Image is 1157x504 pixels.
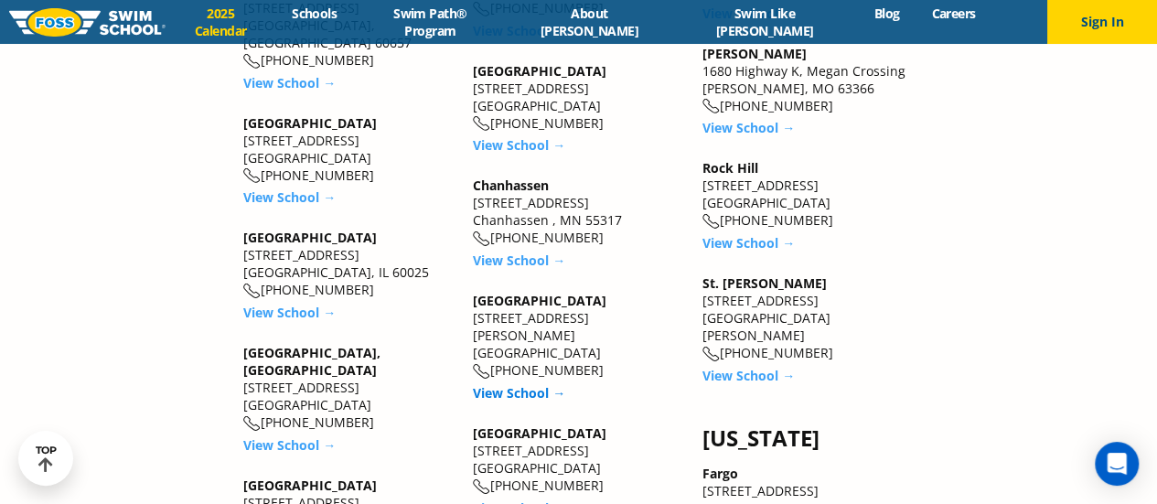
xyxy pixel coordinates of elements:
a: View School → [473,136,565,154]
a: View School → [243,436,336,454]
div: TOP [36,445,57,473]
a: Rock Hill [702,159,758,177]
img: location-phone-o-icon.svg [473,479,490,495]
h4: [US_STATE] [702,425,914,451]
a: 2025 Calendar [166,5,276,39]
div: [STREET_ADDRESS] [GEOGRAPHIC_DATA] [PHONE_NUMBER] [473,62,684,133]
a: Fargo [702,465,738,482]
a: View School → [702,119,795,136]
img: location-phone-o-icon.svg [473,364,490,380]
a: Blog [858,5,916,22]
div: Open Intercom Messenger [1095,442,1139,486]
img: location-phone-o-icon.svg [702,347,720,362]
div: 1680 Highway K, Megan Crossing [PERSON_NAME], MO 63366 [PHONE_NUMBER] [702,45,914,115]
a: About [PERSON_NAME] [508,5,671,39]
img: location-phone-o-icon.svg [243,54,261,70]
a: Schools [276,5,353,22]
img: FOSS Swim School Logo [9,8,166,37]
a: [GEOGRAPHIC_DATA], [GEOGRAPHIC_DATA] [243,344,380,379]
a: Swim Path® Program [353,5,508,39]
a: Chanhassen [473,177,549,194]
img: location-phone-o-icon.svg [243,284,261,299]
div: [STREET_ADDRESS] [GEOGRAPHIC_DATA] [PHONE_NUMBER] [243,114,455,185]
a: [GEOGRAPHIC_DATA] [473,424,606,442]
a: View School → [473,384,565,402]
a: View School → [243,304,336,321]
a: St. [PERSON_NAME] [702,274,827,292]
img: location-phone-o-icon.svg [243,168,261,184]
a: [GEOGRAPHIC_DATA] [473,62,606,80]
a: View School → [473,252,565,269]
a: View School → [702,367,795,384]
a: [GEOGRAPHIC_DATA] [243,229,377,246]
img: location-phone-o-icon.svg [473,231,490,247]
div: [STREET_ADDRESS] [GEOGRAPHIC_DATA] [PHONE_NUMBER] [702,159,914,230]
img: location-phone-o-icon.svg [473,116,490,132]
div: [STREET_ADDRESS] [GEOGRAPHIC_DATA] [PHONE_NUMBER] [473,424,684,495]
a: [GEOGRAPHIC_DATA] [243,114,377,132]
div: [STREET_ADDRESS] Chanhassen , MN 55317 [PHONE_NUMBER] [473,177,684,247]
a: [GEOGRAPHIC_DATA] [243,477,377,494]
a: View School → [243,188,336,206]
a: [PERSON_NAME] [702,45,807,62]
img: location-phone-o-icon.svg [243,416,261,432]
div: [STREET_ADDRESS][PERSON_NAME] [GEOGRAPHIC_DATA] [PHONE_NUMBER] [473,292,684,380]
a: [GEOGRAPHIC_DATA] [473,292,606,309]
div: [STREET_ADDRESS] [GEOGRAPHIC_DATA][PERSON_NAME] [PHONE_NUMBER] [702,274,914,362]
a: Swim Like [PERSON_NAME] [671,5,858,39]
a: View School → [702,234,795,252]
a: View School → [243,74,336,91]
img: location-phone-o-icon.svg [702,214,720,230]
div: [STREET_ADDRESS] [GEOGRAPHIC_DATA] [PHONE_NUMBER] [243,344,455,432]
div: [STREET_ADDRESS] [GEOGRAPHIC_DATA], IL 60025 [PHONE_NUMBER] [243,229,455,299]
img: location-phone-o-icon.svg [702,99,720,114]
a: Careers [916,5,991,22]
